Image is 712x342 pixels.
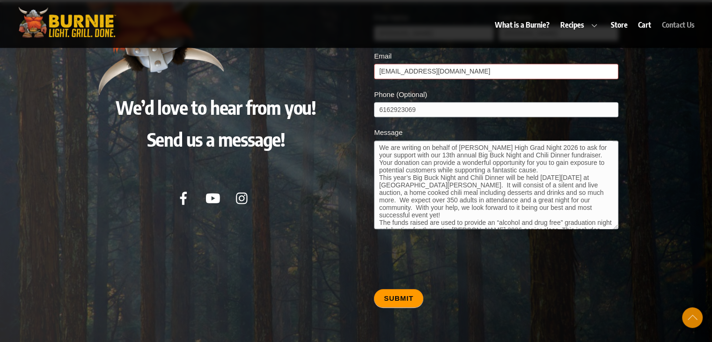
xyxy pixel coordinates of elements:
label: Message [374,126,618,140]
a: Cart [634,14,656,36]
span: Send us a message! [147,127,285,151]
a: facebook [172,193,198,202]
a: What is a Burnie? [491,14,554,36]
button: Submit [374,289,423,307]
iframe: reCAPTCHA [374,238,516,275]
a: Contact Us [657,14,699,36]
a: Store [606,14,632,36]
span: We’d love to hear from you! [116,96,316,119]
label: Phone (Optional) [374,89,618,102]
a: instagram [231,193,257,202]
a: youtube [202,193,228,202]
a: Recipes [556,14,605,36]
img: Burnie Grill [85,2,225,96]
label: Email [374,50,618,64]
img: burniegrill.com-logo-high-res-2020110_500px [13,5,121,40]
a: Burnie Grill [13,27,121,43]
